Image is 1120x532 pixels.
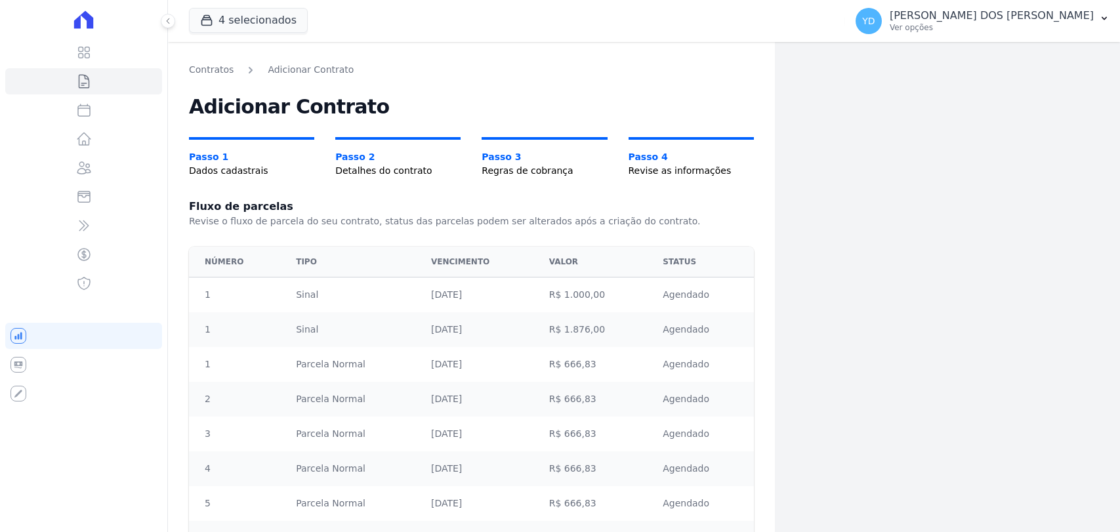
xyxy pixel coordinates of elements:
td: R$ 666,83 [541,382,655,417]
th: Status [655,247,753,277]
span: Passo 4 [629,150,754,164]
p: Ver opções [890,22,1094,33]
nav: Breadcrumb [189,63,754,77]
td: Sinal [288,312,423,347]
nav: Progress [189,137,754,178]
h1: Fluxo de parcelas [189,199,754,215]
td: 5 [189,486,288,521]
td: Parcela Normal [288,486,423,521]
p: [PERSON_NAME] DOS [PERSON_NAME] [890,9,1094,22]
td: Agendado [655,277,753,313]
th: Vencimento [423,247,541,277]
span: Passo 1 [189,150,314,164]
td: Sinal [288,277,423,313]
p: Revise o fluxo de parcela do seu contrato, status das parcelas podem ser alterados após a criação... [189,215,754,228]
span: Passo 3 [482,150,607,164]
button: YD [PERSON_NAME] DOS [PERSON_NAME] Ver opções [845,3,1120,39]
td: R$ 1.000,00 [541,277,655,313]
td: 1 [189,347,288,382]
td: Agendado [655,312,753,347]
td: R$ 1.876,00 [541,312,655,347]
td: [DATE] [423,312,541,347]
td: Agendado [655,382,753,417]
h2: Adicionar Contrato [189,98,754,116]
td: R$ 666,83 [541,451,655,486]
a: Contratos [189,63,234,77]
td: R$ 666,83 [541,417,655,451]
span: Revise as informações [629,164,754,178]
td: Parcela Normal [288,451,423,486]
button: 4 selecionados [189,8,308,33]
td: [DATE] [423,382,541,417]
td: R$ 666,83 [541,486,655,521]
td: Agendado [655,417,753,451]
th: Tipo [288,247,423,277]
td: 3 [189,417,288,451]
td: [DATE] [423,347,541,382]
td: 4 [189,451,288,486]
span: Regras de cobrança [482,164,607,178]
span: Detalhes do contrato [335,164,461,178]
td: Parcela Normal [288,417,423,451]
td: Agendado [655,486,753,521]
td: [DATE] [423,451,541,486]
td: [DATE] [423,417,541,451]
th: Valor [541,247,655,277]
td: 1 [189,277,288,313]
td: [DATE] [423,277,541,313]
a: Adicionar Contrato [268,63,354,77]
td: 2 [189,382,288,417]
td: Agendado [655,451,753,486]
td: Parcela Normal [288,382,423,417]
span: Passo 2 [335,150,461,164]
td: R$ 666,83 [541,347,655,382]
span: YD [862,16,875,26]
span: Dados cadastrais [189,164,314,178]
td: [DATE] [423,486,541,521]
td: 1 [189,312,288,347]
th: Número [189,247,288,277]
td: Agendado [655,347,753,382]
td: Parcela Normal [288,347,423,382]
